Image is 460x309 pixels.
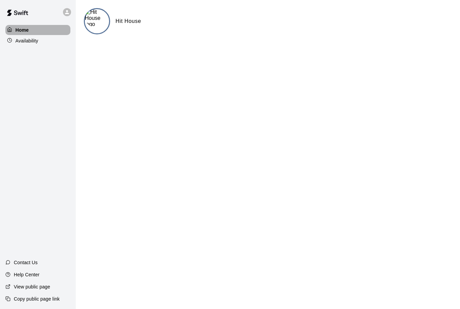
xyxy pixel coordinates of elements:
[15,37,38,44] p: Availability
[116,17,141,26] h6: Hit House
[14,271,39,278] p: Help Center
[14,283,50,290] p: View public page
[15,27,29,33] p: Home
[85,9,109,27] img: Hit House logo
[5,25,70,35] a: Home
[14,296,60,302] p: Copy public page link
[5,36,70,46] a: Availability
[14,259,38,266] p: Contact Us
